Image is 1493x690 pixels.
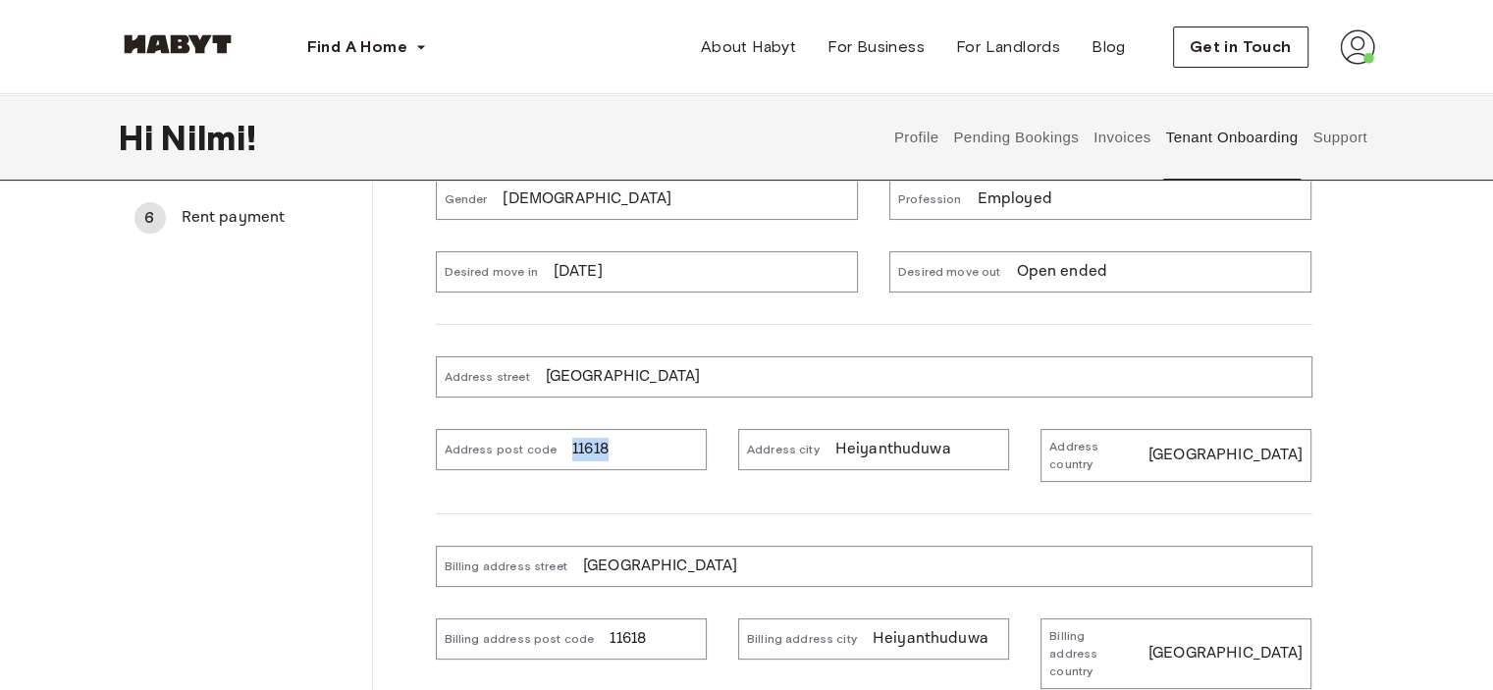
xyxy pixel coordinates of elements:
span: Desired move out [898,263,1000,281]
span: For Landlords [956,35,1060,59]
div: 6Rent payment [119,194,372,241]
a: For Landlords [940,27,1076,67]
a: About Habyt [685,27,812,67]
p: Open ended [1016,260,1107,284]
span: Profession [898,190,962,208]
span: Find A Home [307,35,407,59]
p: [GEOGRAPHIC_DATA] [1148,444,1304,467]
p: Heiyanthuduwa [873,627,988,651]
span: Nilmi ! [161,117,256,158]
img: avatar [1340,29,1375,65]
button: Tenant Onboarding [1163,94,1301,181]
span: Get in Touch [1190,35,1292,59]
a: Blog [1076,27,1142,67]
span: Billing address post code [445,630,595,648]
span: For Business [827,35,925,59]
div: 6 [134,202,166,234]
p: 11618 [572,438,609,461]
img: Habyt [119,34,237,54]
span: Address city [747,441,820,458]
button: Get in Touch [1173,27,1308,68]
p: [DATE] [554,260,603,284]
button: Support [1310,94,1370,181]
p: [GEOGRAPHIC_DATA] [583,555,738,578]
button: Invoices [1092,94,1153,181]
span: Address street [445,368,530,386]
span: Rent payment [182,206,356,230]
button: Profile [891,94,941,181]
span: Gender [445,190,488,208]
button: Find A Home [292,27,443,67]
p: Heiyanthuduwa [835,438,951,461]
p: [GEOGRAPHIC_DATA] [1148,642,1304,665]
span: Address country [1049,438,1133,473]
div: user profile tabs [886,94,1374,181]
p: [GEOGRAPHIC_DATA] [546,365,701,389]
span: About Habyt [701,35,796,59]
p: 11618 [610,627,646,651]
span: Hi [119,117,161,158]
span: Billing address city [747,630,857,648]
span: Blog [1092,35,1126,59]
span: Desired move in [445,263,538,281]
a: For Business [812,27,940,67]
button: Pending Bookings [951,94,1082,181]
span: Billing address street [445,557,567,575]
span: Address post code [445,441,558,458]
p: [DEMOGRAPHIC_DATA] [503,187,671,211]
span: Billing address country [1049,627,1133,680]
p: Employed [978,187,1052,211]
